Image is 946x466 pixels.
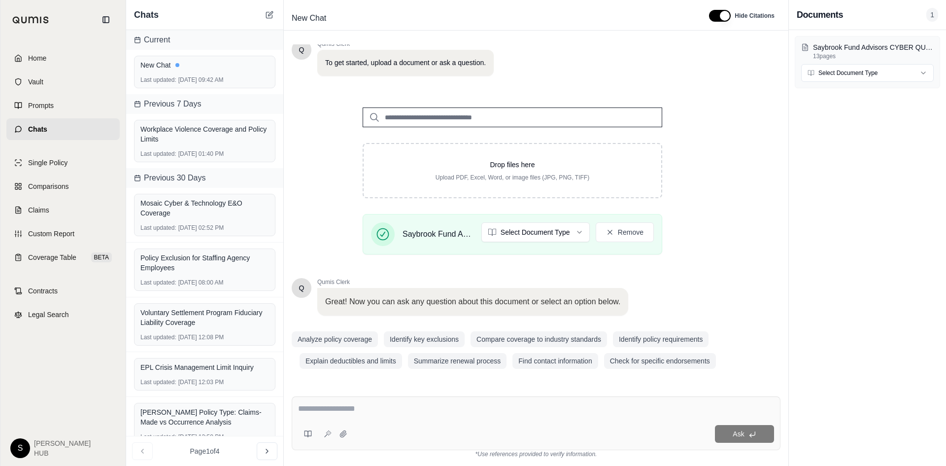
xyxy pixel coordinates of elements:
[140,279,269,287] div: [DATE] 08:00 AM
[6,47,120,69] a: Home
[140,333,176,341] span: Last updated:
[292,331,378,347] button: Analyze policy coverage
[140,308,269,327] div: Voluntary Settlement Program Fiduciary Liability Coverage
[140,124,269,144] div: Workplace Violence Coverage and Policy Limits
[134,8,159,22] span: Chats
[6,118,120,140] a: Chats
[98,12,114,28] button: Collapse sidebar
[596,222,654,242] button: Remove
[28,252,76,262] span: Coverage Table
[813,42,934,52] p: Saybrook Fund Advisors CYBER QUOTE.pdf
[28,181,68,191] span: Comparisons
[733,430,744,438] span: Ask
[403,228,473,240] span: Saybrook Fund Advisors CYBER QUOTE.pdf
[140,407,269,427] div: [PERSON_NAME] Policy Type: Claims-Made vs Occurrence Analysis
[613,331,709,347] button: Identify policy requirements
[28,286,58,296] span: Contracts
[140,253,269,273] div: Policy Exclusion for Staffing Agency Employees
[28,101,54,110] span: Prompts
[926,8,938,22] span: 1
[292,450,780,458] div: *Use references provided to verify information.
[6,304,120,325] a: Legal Search
[140,150,269,158] div: [DATE] 01:40 PM
[34,448,91,458] span: HUB
[28,229,74,239] span: Custom Report
[299,45,304,55] span: Hello
[801,42,934,60] button: Saybrook Fund Advisors CYBER QUOTE.pdf13pages
[797,8,843,22] h3: Documents
[317,278,628,286] span: Qumis Clerk
[715,425,774,443] button: Ask
[190,446,220,456] span: Page 1 of 4
[299,283,304,293] span: Hello
[6,71,120,93] a: Vault
[6,95,120,116] a: Prompts
[28,53,46,63] span: Home
[126,30,283,50] div: Current
[140,279,176,287] span: Last updated:
[325,58,486,68] p: To get started, upload a document or ask a question.
[140,224,176,232] span: Last updated:
[6,223,120,245] a: Custom Report
[379,174,645,181] p: Upload PDF, Excel, Word, or image files (JPG, PNG, TIFF)
[6,176,120,197] a: Comparisons
[300,353,402,369] button: Explain deductibles and limits
[140,76,269,84] div: [DATE] 09:42 AM
[288,10,697,26] div: Edit Title
[384,331,465,347] button: Identify key exclusions
[28,310,69,320] span: Legal Search
[28,205,49,215] span: Claims
[34,438,91,448] span: [PERSON_NAME]
[10,438,30,458] div: S
[140,224,269,232] div: [DATE] 02:52 PM
[735,12,775,20] span: Hide Citations
[140,60,269,70] div: New Chat
[140,433,176,441] span: Last updated:
[604,353,716,369] button: Check for specific endorsements
[28,124,47,134] span: Chats
[126,168,283,188] div: Previous 30 Days
[512,353,598,369] button: Find contact information
[28,158,68,168] span: Single Policy
[288,10,330,26] span: New Chat
[140,433,269,441] div: [DATE] 12:50 PM
[91,252,112,262] span: BETA
[264,9,275,21] button: New Chat
[126,94,283,114] div: Previous 7 Days
[6,280,120,302] a: Contracts
[140,198,269,218] div: Mosaic Cyber & Technology E&O Coverage
[6,199,120,221] a: Claims
[140,378,269,386] div: [DATE] 12:03 PM
[140,76,176,84] span: Last updated:
[408,353,507,369] button: Summarize renewal process
[12,16,49,24] img: Qumis Logo
[471,331,607,347] button: Compare coverage to industry standards
[140,150,176,158] span: Last updated:
[140,378,176,386] span: Last updated:
[140,333,269,341] div: [DATE] 12:08 PM
[379,160,645,170] p: Drop files here
[325,296,620,308] p: Great! Now you can ask any question about this document or select an option below.
[28,77,43,87] span: Vault
[6,152,120,174] a: Single Policy
[813,52,934,60] p: 13 pages
[6,247,120,268] a: Coverage TableBETA
[140,362,269,372] div: EPL Crisis Management Limit Inquiry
